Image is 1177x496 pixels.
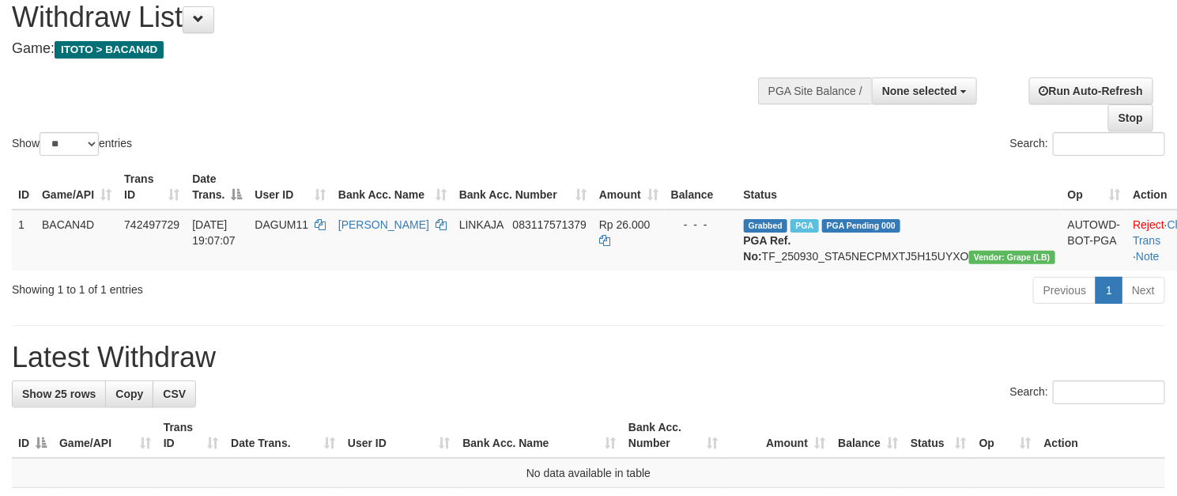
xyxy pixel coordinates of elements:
[341,413,456,458] th: User ID: activate to sort column ascending
[105,381,153,407] a: Copy
[671,217,731,233] div: - - -
[459,218,504,231] span: LINKAJA
[12,41,769,57] h4: Game:
[1062,165,1127,210] th: Op: activate to sort column ascending
[882,85,957,97] span: None selected
[186,165,248,210] th: Date Trans.: activate to sort column descending
[872,78,977,104] button: None selected
[1033,277,1096,304] a: Previous
[1136,250,1160,263] a: Note
[622,413,724,458] th: Bank Acc. Number: activate to sort column ascending
[904,413,973,458] th: Status: activate to sort column ascending
[593,165,665,210] th: Amount: activate to sort column ascending
[124,218,179,231] span: 742497729
[118,165,186,210] th: Trans ID: activate to sort column ascending
[1122,277,1165,304] a: Next
[12,2,769,33] h1: Withdraw List
[1029,78,1153,104] a: Run Auto-Refresh
[665,165,738,210] th: Balance
[332,165,453,210] th: Bank Acc. Name: activate to sort column ascending
[1038,413,1165,458] th: Action
[12,132,132,156] label: Show entries
[36,165,118,210] th: Game/API: activate to sort column ascending
[973,413,1038,458] th: Op: activate to sort column ascending
[1096,277,1122,304] a: 1
[832,413,904,458] th: Balance: activate to sort column ascending
[744,219,788,233] span: Grabbed
[758,78,872,104] div: PGA Site Balance /
[599,218,651,231] span: Rp 26.000
[12,165,36,210] th: ID
[12,413,53,458] th: ID: activate to sort column descending
[738,165,1062,210] th: Status
[224,413,341,458] th: Date Trans.: activate to sort column ascending
[969,251,1055,264] span: Vendor URL: https://dashboard.q2checkout.com/secure
[12,275,478,297] div: Showing 1 to 1 of 1 entries
[1062,210,1127,271] td: AUTOWD-BOT-PGA
[1133,218,1164,231] a: Reject
[338,218,429,231] a: [PERSON_NAME]
[12,381,106,407] a: Show 25 rows
[53,413,157,458] th: Game/API: activate to sort column ascending
[453,165,593,210] th: Bank Acc. Number: activate to sort column ascending
[115,388,143,400] span: Copy
[1010,381,1165,404] label: Search:
[163,388,186,400] span: CSV
[12,342,1165,373] h1: Latest Withdraw
[153,381,196,407] a: CSV
[255,218,308,231] span: DAGUM11
[790,219,818,233] span: Marked by bovbc4
[157,413,225,458] th: Trans ID: activate to sort column ascending
[1053,381,1165,404] input: Search:
[12,210,36,271] td: 1
[1010,132,1165,156] label: Search:
[12,458,1165,488] td: No data available in table
[22,388,96,400] span: Show 25 rows
[1053,132,1165,156] input: Search:
[192,218,236,247] span: [DATE] 19:07:07
[724,413,832,458] th: Amount: activate to sort column ascending
[40,132,99,156] select: Showentries
[36,210,118,271] td: BACAN4D
[1108,104,1153,131] a: Stop
[744,234,791,263] b: PGA Ref. No:
[822,219,901,233] span: PGA Pending
[738,210,1062,271] td: TF_250930_STA5NECPMXTJ5H15UYXO
[55,41,164,59] span: ITOTO > BACAN4D
[456,413,622,458] th: Bank Acc. Name: activate to sort column ascending
[248,165,331,210] th: User ID: activate to sort column ascending
[513,218,587,231] span: Copy 083117571379 to clipboard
